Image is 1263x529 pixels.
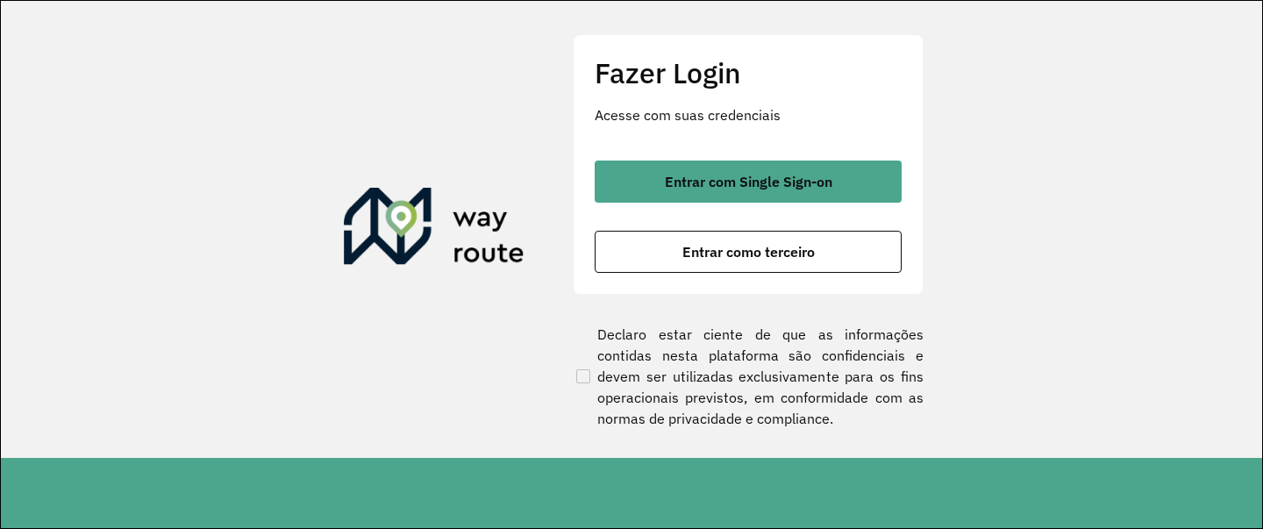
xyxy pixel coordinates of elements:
button: button [595,231,902,273]
span: Entrar com Single Sign-on [665,175,832,189]
p: Acesse com suas credenciais [595,104,902,125]
span: Entrar como terceiro [682,245,815,259]
label: Declaro estar ciente de que as informações contidas nesta plataforma são confidenciais e devem se... [573,324,924,429]
img: Roteirizador AmbevTech [344,188,524,272]
h2: Fazer Login [595,56,902,89]
button: button [595,161,902,203]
